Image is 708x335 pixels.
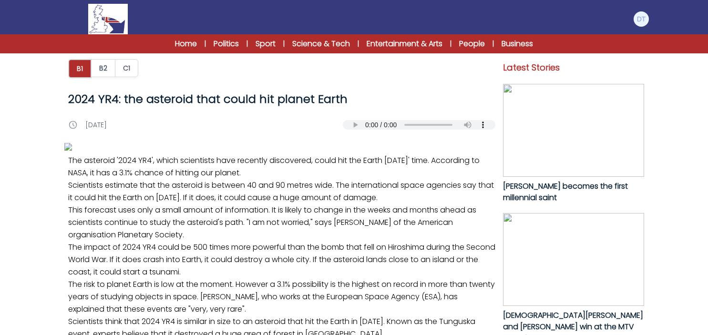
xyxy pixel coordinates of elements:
a: Logo [59,4,158,34]
audio: Your browser does not support the audio element. [343,120,495,130]
a: People [459,38,485,50]
a: Sport [256,38,276,50]
img: idBUw8wlOFhRFgD1DNH7eqyG59K9j6OnHmCXDVG4.jpg [503,84,644,177]
a: Politics [214,38,239,50]
a: Business [502,38,533,50]
a: [PERSON_NAME] becomes the first millennial saint [503,84,644,203]
p: [DATE] [85,120,107,130]
img: Logo [88,4,127,34]
span: | [358,39,359,49]
img: Diana Tocutiu [634,11,649,27]
span: | [493,39,494,49]
h1: 2024 YR4: the asteroid that could hit planet Earth [68,91,495,107]
img: lUNLngroxfC88jUr1O73L3Ca1suSUVdyKpdQB5fI.jpg [64,143,499,151]
span: | [283,39,285,49]
img: xg0iBAaH1QgcJd5BeCCiWqeXWBCtxwFR844f1TtO.jpg [503,213,644,306]
span: | [450,39,451,49]
span: | [205,39,206,49]
button: B1 [68,59,92,78]
a: Science & Tech [292,38,350,50]
a: Entertainment & Arts [367,38,442,50]
span: | [246,39,248,49]
a: Home [175,38,197,50]
span: [PERSON_NAME] becomes the first millennial saint [503,181,628,203]
a: C1 [115,59,138,78]
button: C1 [115,59,138,77]
p: Latest Stories [503,61,644,74]
button: B2 [91,59,115,77]
a: B2 [92,59,115,78]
